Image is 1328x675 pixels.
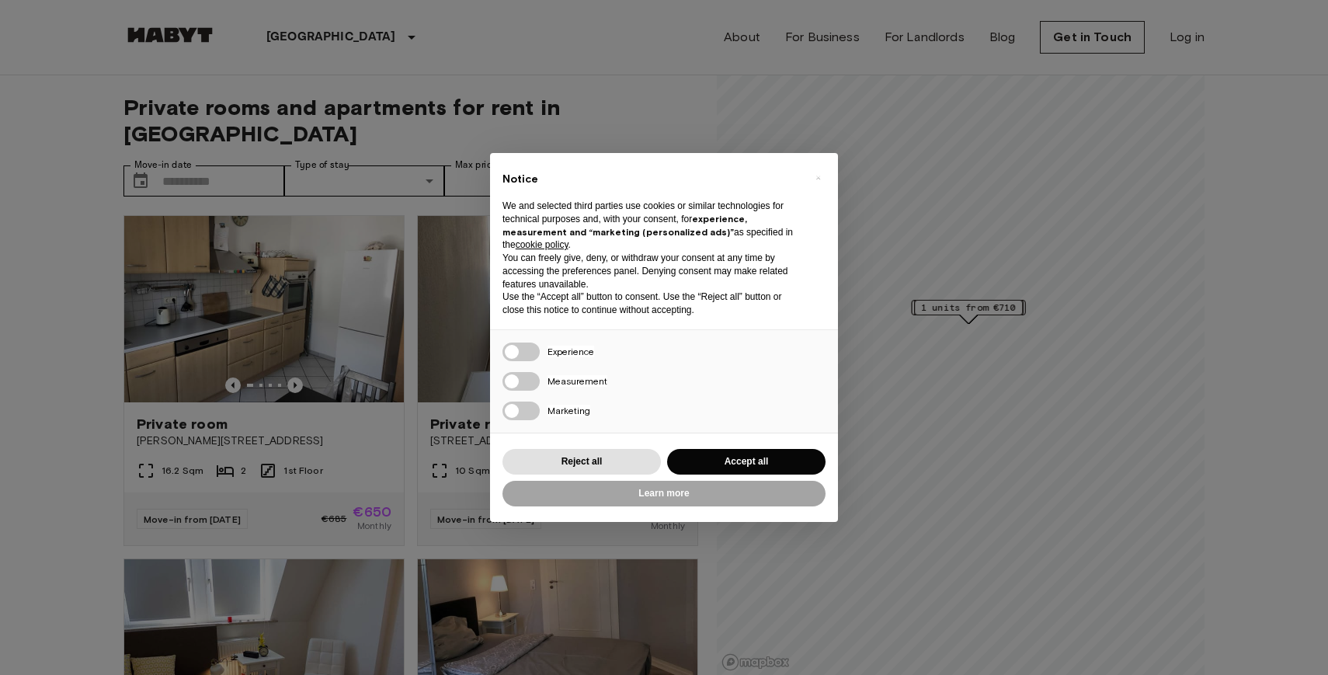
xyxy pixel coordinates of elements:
span: Measurement [548,375,607,387]
p: Use the “Accept all” button to consent. Use the “Reject all” button or close this notice to conti... [502,291,801,317]
button: Close this notice [805,165,830,190]
a: cookie policy [516,239,568,250]
span: Experience [548,346,594,357]
h2: Notice [502,172,801,187]
span: × [815,169,821,187]
span: Marketing [548,405,590,416]
strong: experience, measurement and “marketing (personalized ads)” [502,213,747,238]
button: Learn more [502,481,826,506]
button: Accept all [667,449,826,475]
button: Reject all [502,449,661,475]
p: You can freely give, deny, or withdraw your consent at any time by accessing the preferences pane... [502,252,801,291]
p: We and selected third parties use cookies or similar technologies for technical purposes and, wit... [502,200,801,252]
